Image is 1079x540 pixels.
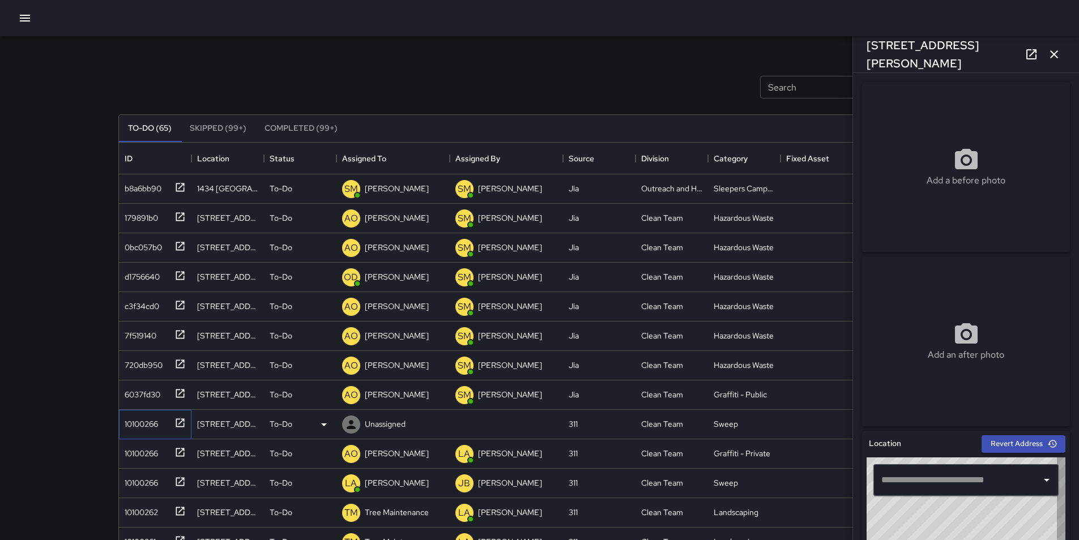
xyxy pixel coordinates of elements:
[197,143,229,174] div: Location
[365,242,429,253] p: [PERSON_NAME]
[569,389,579,400] div: Jia
[458,506,470,520] p: LA
[569,183,579,194] div: Jia
[641,477,683,488] div: Clean Team
[197,183,258,194] div: 1434 Market Street
[120,443,158,459] div: 10100266
[270,507,292,518] p: To-Do
[786,143,829,174] div: Fixed Asset
[365,418,406,430] p: Unassigned
[458,388,471,402] p: SM
[270,271,292,282] p: To-Do
[120,178,161,194] div: b8a6bb90
[478,212,542,224] p: [PERSON_NAME]
[197,212,258,224] div: 1390 Market Street
[641,143,669,174] div: Division
[458,271,471,284] p: SM
[197,448,258,459] div: 41 12th Street
[365,271,429,282] p: [PERSON_NAME]
[478,389,542,400] p: [PERSON_NAME]
[569,507,578,518] div: 311
[344,271,358,284] p: OD
[569,143,594,174] div: Source
[569,448,578,459] div: 311
[270,212,292,224] p: To-Do
[641,301,683,312] div: Clean Team
[197,359,258,371] div: 1292 Market Street
[344,329,358,343] p: AO
[344,506,358,520] p: TM
[478,507,542,518] p: [PERSON_NAME]
[120,325,156,341] div: 7f519140
[365,448,429,459] p: [PERSON_NAME]
[270,389,292,400] p: To-Do
[569,359,579,371] div: Jia
[120,502,158,518] div: 10100262
[270,242,292,253] p: To-Do
[197,389,258,400] div: 14 Larkin Street
[569,271,579,282] div: Jia
[270,359,292,371] p: To-Do
[714,301,774,312] div: Hazardous Waste
[569,212,579,224] div: Jia
[569,301,579,312] div: Jia
[569,477,578,488] div: 311
[569,242,579,253] div: Jia
[365,183,429,194] p: [PERSON_NAME]
[478,242,542,253] p: [PERSON_NAME]
[641,242,683,253] div: Clean Team
[641,389,683,400] div: Clean Team
[478,271,542,282] p: [PERSON_NAME]
[344,300,358,314] p: AO
[119,143,191,174] div: ID
[458,300,471,314] p: SM
[458,212,471,225] p: SM
[641,448,683,459] div: Clean Team
[344,182,358,196] p: SM
[264,143,336,174] div: Status
[270,301,292,312] p: To-Do
[197,477,258,488] div: 134 Gough Street
[450,143,563,174] div: Assigned By
[120,355,163,371] div: 720db950
[641,330,683,341] div: Clean Team
[344,241,358,255] p: AO
[458,477,470,490] p: JB
[120,473,158,488] div: 10100266
[255,115,347,142] button: Completed (99+)
[478,359,542,371] p: [PERSON_NAME]
[270,183,292,194] p: To-Do
[714,330,774,341] div: Hazardous Waste
[119,115,181,142] button: To-Do (65)
[197,301,258,312] div: 1390 Market Street
[714,143,748,174] div: Category
[365,389,429,400] p: [PERSON_NAME]
[336,143,450,174] div: Assigned To
[345,477,357,490] p: LA
[478,183,542,194] p: [PERSON_NAME]
[641,183,702,194] div: Outreach and Hospitality
[197,271,258,282] div: 1390 Market Street
[344,212,358,225] p: AO
[714,242,774,253] div: Hazardous Waste
[125,143,133,174] div: ID
[641,271,683,282] div: Clean Team
[641,359,683,371] div: Clean Team
[120,384,160,400] div: 6037fd30
[714,359,774,371] div: Hazardous Waste
[191,143,264,174] div: Location
[365,507,429,518] p: Tree Maintenance
[342,143,386,174] div: Assigned To
[478,477,542,488] p: [PERSON_NAME]
[344,447,358,461] p: AO
[344,359,358,372] p: AO
[365,301,429,312] p: [PERSON_NAME]
[197,242,258,253] div: 1390 Market Street
[569,330,579,341] div: Jia
[120,414,158,430] div: 10100266
[365,359,429,371] p: [PERSON_NAME]
[781,143,853,174] div: Fixed Asset
[714,212,774,224] div: Hazardous Waste
[714,448,770,459] div: Graffiti - Private
[181,115,255,142] button: Skipped (99+)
